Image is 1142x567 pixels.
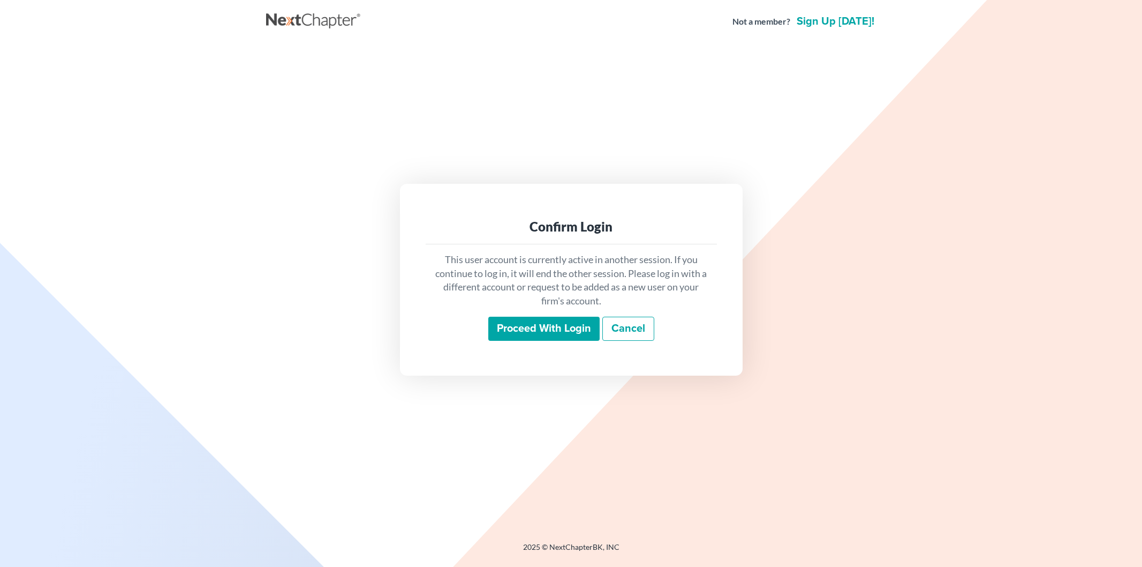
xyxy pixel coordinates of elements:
[434,218,708,235] div: Confirm Login
[488,317,600,341] input: Proceed with login
[266,542,876,561] div: 2025 © NextChapterBK, INC
[732,16,790,28] strong: Not a member?
[795,16,876,27] a: Sign up [DATE]!
[434,253,708,308] p: This user account is currently active in another session. If you continue to log in, it will end ...
[602,317,654,341] a: Cancel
